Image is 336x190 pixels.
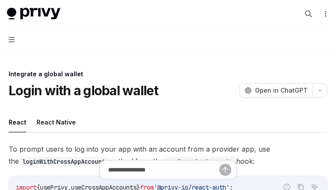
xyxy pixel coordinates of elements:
span: To prompt users to log into your app with an account from a provider app, use the method from the... [9,143,327,167]
button: More actions [320,8,329,20]
button: Send message [219,164,231,176]
button: React [9,112,26,132]
img: light logo [7,8,60,20]
button: Open in ChatGPT [239,83,313,98]
h1: Login with a global wallet [9,83,159,98]
div: Integrate a global wallet [9,70,327,78]
code: useCrossAppAccounts [164,157,236,166]
button: React Native [37,112,76,132]
span: Open in ChatGPT [255,86,308,95]
code: loginWithCrossAppAccount [19,157,109,166]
